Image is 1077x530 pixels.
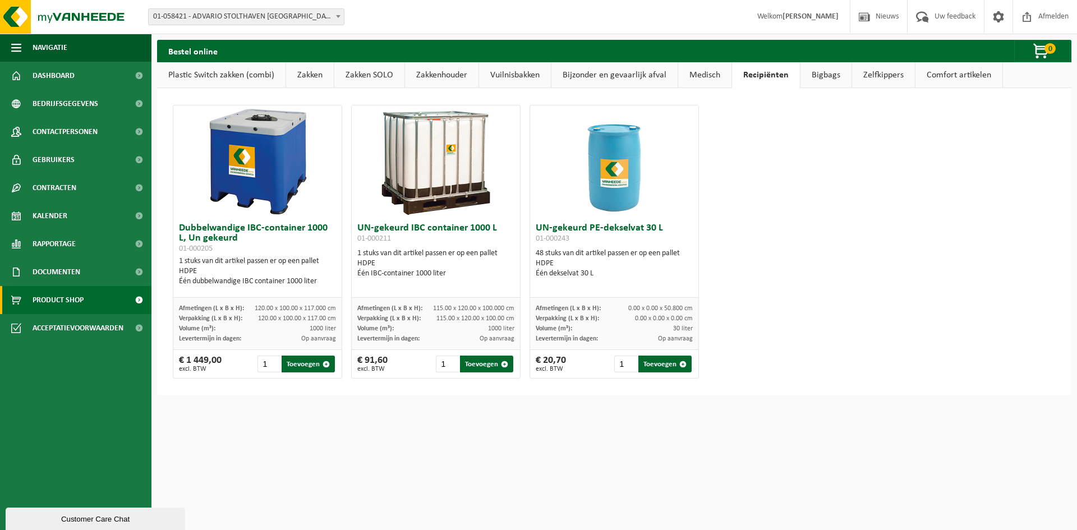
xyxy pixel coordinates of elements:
[658,335,693,342] span: Op aanvraag
[6,505,187,530] iframe: chat widget
[179,305,244,312] span: Afmetingen (L x B x H):
[551,62,678,88] a: Bijzonder en gevaarlijk afval
[433,305,514,312] span: 115.00 x 120.00 x 100.000 cm
[536,234,569,243] span: 01-000243
[678,62,731,88] a: Medisch
[357,315,421,322] span: Verpakking (L x B x H):
[179,276,336,287] div: Één dubbelwandige IBC container 1000 liter
[282,356,335,372] button: Toevoegen
[179,223,336,254] h3: Dubbelwandige IBC-container 1000 L, Un gekeurd
[179,266,336,276] div: HDPE
[480,335,514,342] span: Op aanvraag
[357,356,388,372] div: € 91,60
[149,9,344,25] span: 01-058421 - ADVARIO STOLTHAVEN ANTWERPEN NV - ANTWERPEN
[479,62,551,88] a: Vuilnisbakken
[638,356,692,372] button: Toevoegen
[258,315,336,322] span: 120.00 x 100.00 x 117.00 cm
[800,62,852,88] a: Bigbags
[33,286,84,314] span: Product Shop
[628,305,693,312] span: 0.00 x 0.00 x 50.800 cm
[179,315,242,322] span: Verpakking (L x B x H):
[1014,40,1070,62] button: 0
[357,223,514,246] h3: UN-gekeurd IBC container 1000 L
[179,335,241,342] span: Levertermijn in dagen:
[201,105,314,218] img: 01-000205
[33,34,67,62] span: Navigatie
[334,62,404,88] a: Zakken SOLO
[33,258,80,286] span: Documenten
[436,356,459,372] input: 1
[33,90,98,118] span: Bedrijfsgegevens
[255,305,336,312] span: 120.00 x 100.00 x 117.000 cm
[732,62,800,88] a: Recipiënten
[357,335,420,342] span: Levertermijn in dagen:
[179,325,215,332] span: Volume (m³):
[635,315,693,322] span: 0.00 x 0.00 x 0.00 cm
[915,62,1002,88] a: Comfort artikelen
[157,40,229,62] h2: Bestel online
[536,223,693,246] h3: UN-gekeurd PE-dekselvat 30 L
[33,62,75,90] span: Dashboard
[179,356,222,372] div: € 1 449,00
[179,256,336,287] div: 1 stuks van dit artikel passen er op een pallet
[536,315,599,322] span: Verpakking (L x B x H):
[536,269,693,279] div: Één dekselvat 30 L
[148,8,344,25] span: 01-058421 - ADVARIO STOLTHAVEN ANTWERPEN NV - ANTWERPEN
[405,62,478,88] a: Zakkenhouder
[357,269,514,279] div: Één IBC-container 1000 liter
[33,314,123,342] span: Acceptatievoorwaarden
[33,118,98,146] span: Contactpersonen
[33,202,67,230] span: Kalender
[1044,43,1056,54] span: 0
[488,325,514,332] span: 1000 liter
[673,325,693,332] span: 30 liter
[558,105,670,218] img: 01-000243
[852,62,915,88] a: Zelfkippers
[357,248,514,279] div: 1 stuks van dit artikel passen er op een pallet
[536,248,693,279] div: 48 stuks van dit artikel passen er op een pallet
[536,335,598,342] span: Levertermijn in dagen:
[33,230,76,258] span: Rapportage
[536,366,566,372] span: excl. BTW
[536,259,693,269] div: HDPE
[436,315,514,322] span: 115.00 x 120.00 x 100.00 cm
[33,146,75,174] span: Gebruikers
[33,174,76,202] span: Contracten
[614,356,637,372] input: 1
[460,356,513,372] button: Toevoegen
[380,105,492,218] img: 01-000211
[357,366,388,372] span: excl. BTW
[179,366,222,372] span: excl. BTW
[157,62,286,88] a: Plastic Switch zakken (combi)
[536,356,566,372] div: € 20,70
[301,335,336,342] span: Op aanvraag
[179,245,213,253] span: 01-000205
[536,325,572,332] span: Volume (m³):
[357,234,391,243] span: 01-000211
[257,356,280,372] input: 1
[357,325,394,332] span: Volume (m³):
[357,305,422,312] span: Afmetingen (L x B x H):
[286,62,334,88] a: Zakken
[310,325,336,332] span: 1000 liter
[357,259,514,269] div: HDPE
[783,12,839,21] strong: [PERSON_NAME]
[536,305,601,312] span: Afmetingen (L x B x H):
